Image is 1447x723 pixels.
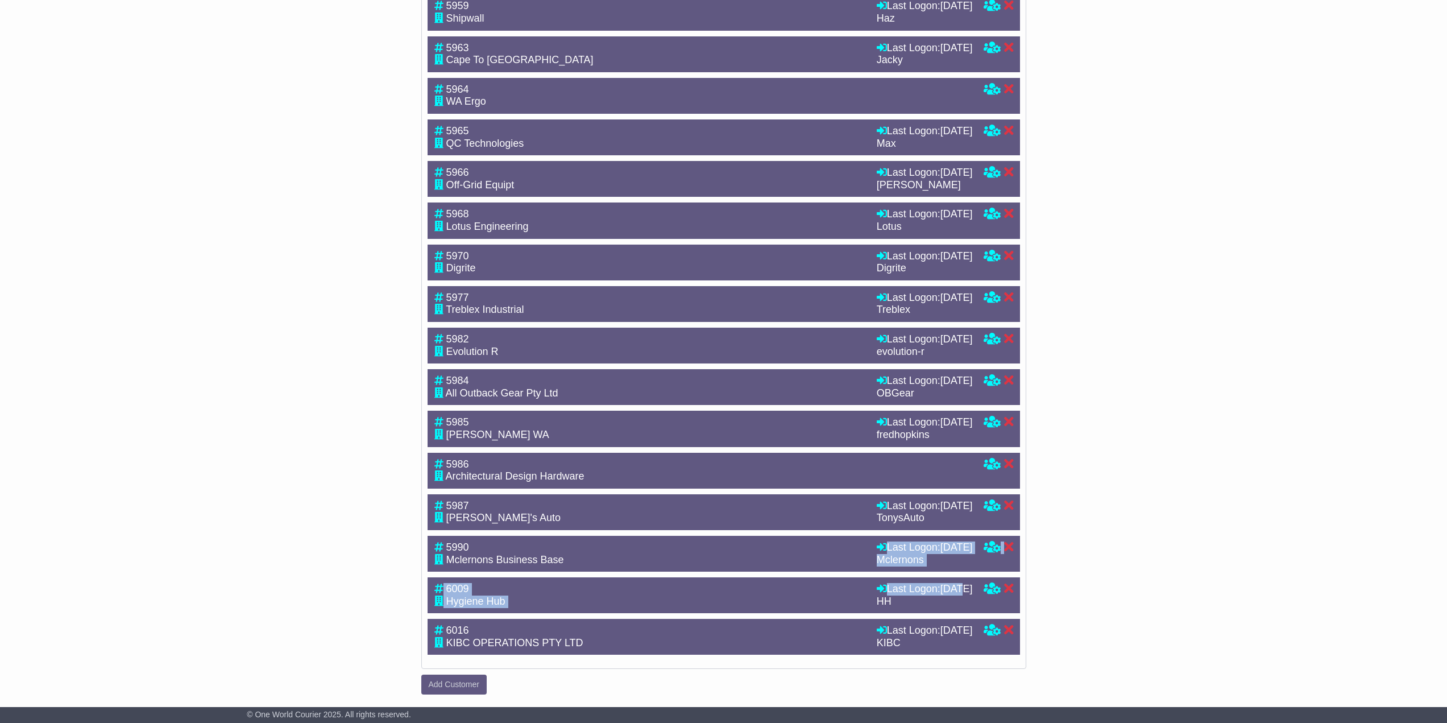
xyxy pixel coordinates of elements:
span: All Outback Gear Pty Ltd [446,387,558,399]
span: [DATE] [940,500,973,511]
span: [DATE] [940,542,973,553]
div: Last Logon: [877,625,973,637]
div: [PERSON_NAME] [877,179,973,192]
span: 5987 [446,500,469,511]
span: [DATE] [940,167,973,178]
span: [DATE] [940,42,973,53]
span: 5966 [446,167,469,178]
span: © One World Courier 2025. All rights reserved. [247,710,411,719]
span: 5963 [446,42,469,53]
span: 6009 [446,583,469,594]
div: Last Logon: [877,583,973,596]
div: Last Logon: [877,42,973,55]
span: 6016 [446,625,469,636]
div: Jacky [877,54,973,67]
div: Lotus [877,221,973,233]
span: 5990 [446,542,469,553]
div: Last Logon: [877,416,973,429]
span: Architectural Design Hardware [446,470,584,482]
div: HH [877,596,973,608]
div: OBGear [877,387,973,400]
span: [DATE] [940,250,973,262]
div: Last Logon: [877,292,973,304]
span: 5968 [446,208,469,220]
span: Hygiene Hub [446,596,505,607]
div: Max [877,138,973,150]
span: Shipwall [446,13,484,24]
div: Last Logon: [877,208,973,221]
span: 5970 [446,250,469,262]
span: Mclernons Business Base [446,554,564,565]
div: Last Logon: [877,167,973,179]
span: [DATE] [940,416,973,428]
div: Last Logon: [877,500,973,513]
span: Cape To [GEOGRAPHIC_DATA] [446,54,594,65]
div: TonysAuto [877,512,973,524]
span: KIBC OPERATIONS PTY LTD [446,637,583,648]
span: [DATE] [940,583,973,594]
span: Digrite [446,262,476,274]
span: 5986 [446,458,469,470]
span: [DATE] [940,208,973,220]
div: Last Logon: [877,542,973,554]
div: Treblex [877,304,973,316]
div: Last Logon: [877,125,973,138]
div: Last Logon: [877,250,973,263]
span: [PERSON_NAME]'s Auto [446,512,561,523]
span: 5984 [446,375,469,386]
span: [PERSON_NAME] WA [446,429,549,440]
span: [DATE] [940,375,973,386]
div: Haz [877,13,973,25]
div: Last Logon: [877,333,973,346]
span: [DATE] [940,333,973,345]
span: Evolution R [446,346,499,357]
span: 5977 [446,292,469,303]
div: KIBC [877,637,973,650]
span: Off-Grid Equipt [446,179,515,191]
span: 5964 [446,84,469,95]
span: [DATE] [940,292,973,303]
div: evolution-r [877,346,973,358]
span: WA Ergo [446,96,486,107]
div: Mclernons [877,554,973,567]
span: 5982 [446,333,469,345]
span: Treblex Industrial [446,304,524,315]
span: 5985 [446,416,469,428]
span: [DATE] [940,125,973,137]
span: Lotus Engineering [446,221,529,232]
div: fredhopkins [877,429,973,441]
a: Add Customer [421,675,487,695]
div: Last Logon: [877,375,973,387]
span: [DATE] [940,625,973,636]
span: QC Technologies [446,138,524,149]
div: Digrite [877,262,973,275]
span: 5965 [446,125,469,137]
